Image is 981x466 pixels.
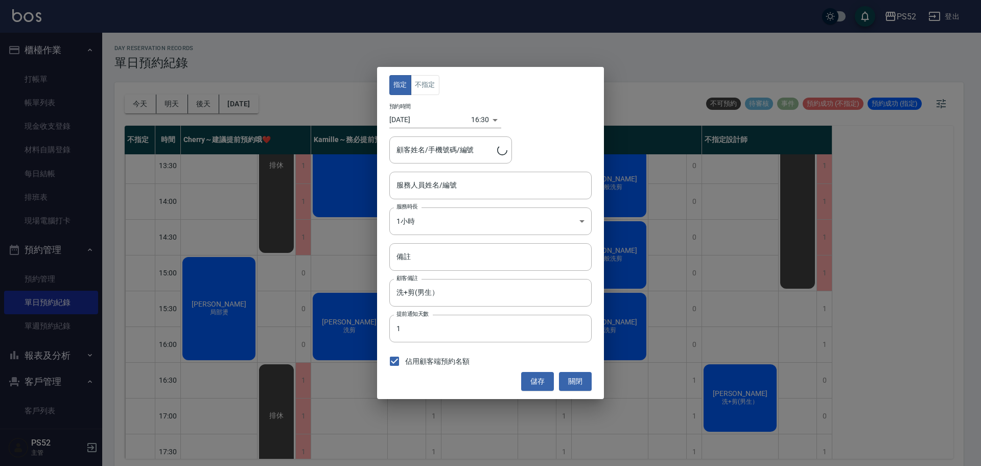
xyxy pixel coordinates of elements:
label: 預約時間 [389,103,411,110]
button: 關閉 [559,372,592,391]
button: 指定 [389,75,411,95]
label: 顧客備註 [396,274,418,282]
label: 提前通知天數 [396,310,429,318]
span: 佔用顧客端預約名額 [405,356,470,367]
div: 16:30 [471,111,489,128]
button: 儲存 [521,372,554,391]
button: 不指定 [411,75,439,95]
div: 1小時 [389,207,592,235]
input: Choose date, selected date is 2025-08-24 [389,111,471,128]
label: 服務時長 [396,203,418,211]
